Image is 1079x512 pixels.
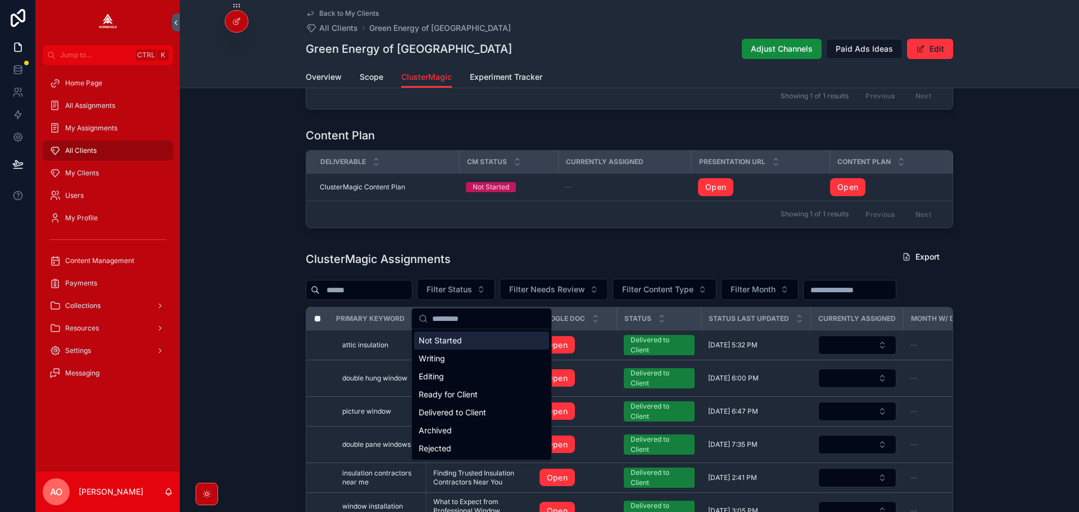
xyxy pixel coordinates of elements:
span: Showing 1 of 1 results [781,92,849,101]
button: Export [893,247,949,267]
a: My Assignments [43,118,173,138]
button: Select Button [818,435,896,454]
a: Delivered to Client [624,401,695,422]
span: Content Plan [837,157,891,166]
span: All Assignments [65,101,115,110]
a: Select Button [818,335,897,355]
div: Editing [414,368,549,386]
button: Edit [907,39,953,59]
span: Status [624,314,651,323]
a: Experiment Tracker [470,67,542,89]
button: Select Button [818,468,896,487]
span: Google Doc [540,314,585,323]
button: Select Button [500,279,608,300]
a: All Clients [306,22,358,34]
span: Status Last Updated [709,314,789,323]
button: Select Button [613,279,717,300]
span: Collections [65,301,101,310]
h1: ClusterMagic Assignments [306,251,451,267]
span: Currently Assigned [566,157,643,166]
a: Collections [43,296,173,316]
div: scrollable content [36,65,180,398]
a: Open [539,336,610,354]
a: Settings [43,341,173,361]
a: [DATE] 5:32 PM [708,341,804,350]
span: Filter Month [731,284,776,295]
button: Select Button [721,279,799,300]
span: Content Management [65,256,134,265]
a: Content Management [43,251,173,271]
span: -- [565,183,572,192]
span: Finding Trusted Insulation Contractors Near You [433,469,526,487]
a: Select Button [818,434,897,455]
button: Jump to...CtrlK [43,45,173,65]
span: Primary Keyword [336,314,405,323]
div: Delivered to Client [631,434,688,455]
span: [DATE] 7:35 PM [708,440,758,449]
a: Green Energy of [GEOGRAPHIC_DATA] [369,22,511,34]
a: ClusterMagic Content Plan [320,183,452,192]
span: Scope [360,71,383,83]
a: Back to My Clients [306,9,379,18]
a: -- [910,341,987,350]
span: -- [910,341,917,350]
button: Select Button [818,402,896,421]
span: Adjust Channels [751,43,813,55]
span: Deliverable [320,157,366,166]
span: Jump to... [60,51,132,60]
span: Back to My Clients [319,9,379,18]
a: My Clients [43,163,173,183]
span: Home Page [65,79,102,88]
div: Delivered to Client [414,404,549,422]
span: picture window [342,407,391,416]
span: [DATE] 2:41 PM [708,473,757,482]
span: Showing 1 of 1 results [781,210,849,219]
span: Overview [306,71,342,83]
a: attic insulation [342,341,419,350]
span: Presentation URL [699,157,765,166]
a: Delivered to Client [624,434,695,455]
a: Scope [360,67,383,89]
img: App logo [99,13,117,31]
button: Adjust Channels [742,39,822,59]
span: Filter Content Type [622,284,693,295]
a: Open [830,178,865,196]
a: Select Button [818,368,897,388]
a: Open [539,369,575,387]
a: double hung window [342,374,419,383]
div: Not Started [473,182,509,192]
a: insulation contractors near me [342,469,419,487]
a: Open [698,178,733,196]
span: -- [910,374,917,383]
a: Open [539,336,575,354]
a: Open [539,369,610,387]
a: Select Button [818,401,897,422]
a: ClusterMagic [401,67,452,88]
span: [DATE] 6:47 PM [708,407,758,416]
span: All Clients [319,22,358,34]
a: -- [910,473,987,482]
a: Open [539,436,575,454]
span: Users [65,191,84,200]
a: -- [910,407,987,416]
span: Ctrl [136,49,156,61]
span: My Profile [65,214,98,223]
a: Users [43,185,173,206]
a: Messaging [43,363,173,383]
a: Open [539,402,575,420]
span: Filter Status [427,284,472,295]
a: Home Page [43,73,173,93]
span: Resources [65,324,99,333]
a: Delivered to Client [624,368,695,388]
div: Delivered to Client [631,468,688,488]
a: Open [830,178,939,196]
h1: Content Plan [306,128,375,143]
a: My Profile [43,208,173,228]
a: -- [910,440,987,449]
span: Paid Ads Ideas [836,43,893,55]
button: Select Button [818,369,896,388]
div: Archived [414,422,549,439]
span: K [158,51,167,60]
